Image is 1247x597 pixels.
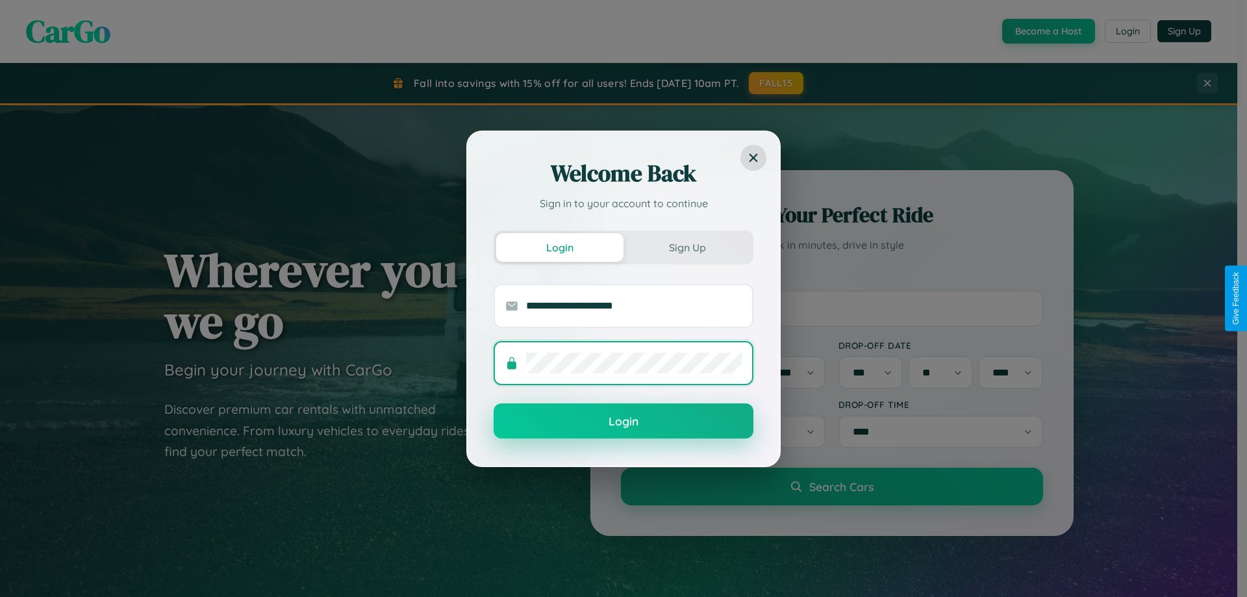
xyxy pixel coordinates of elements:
h2: Welcome Back [494,158,753,189]
div: Give Feedback [1231,272,1241,325]
button: Login [496,233,623,262]
button: Sign Up [623,233,751,262]
button: Login [494,403,753,438]
p: Sign in to your account to continue [494,196,753,211]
